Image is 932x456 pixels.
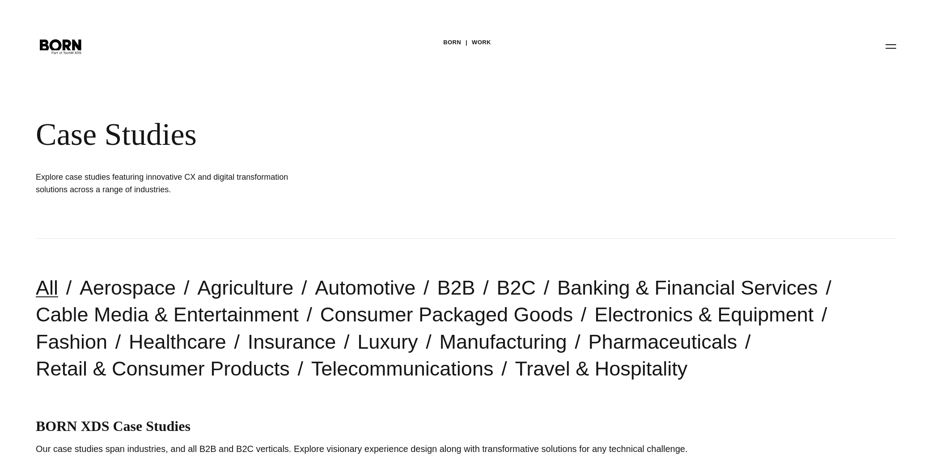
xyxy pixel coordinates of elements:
a: Pharmaceuticals [589,330,737,353]
a: Fashion [36,330,107,353]
a: B2C [496,276,536,299]
a: Agriculture [197,276,293,299]
a: Retail & Consumer Products [36,357,290,380]
a: BORN [443,36,461,49]
a: Telecommunications [311,357,494,380]
a: All [36,276,58,299]
div: Case Studies [36,116,546,153]
a: Insurance [248,330,336,353]
a: Luxury [357,330,418,353]
a: Work [472,36,491,49]
p: Our case studies span industries, and all B2B and B2C verticals. Explore visionary experience des... [36,442,896,456]
a: Electronics & Equipment [594,303,813,326]
a: B2B [437,276,475,299]
a: Consumer Packaged Goods [320,303,573,326]
a: Aerospace [80,276,176,299]
h1: BORN XDS Case Studies [36,418,896,435]
a: Travel & Hospitality [515,357,687,380]
a: Automotive [315,276,415,299]
a: Cable Media & Entertainment [36,303,299,326]
a: Banking & Financial Services [557,276,818,299]
a: Manufacturing [439,330,567,353]
button: Open [880,37,902,55]
a: Healthcare [129,330,226,353]
h1: Explore case studies featuring innovative CX and digital transformation solutions across a range ... [36,171,304,196]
